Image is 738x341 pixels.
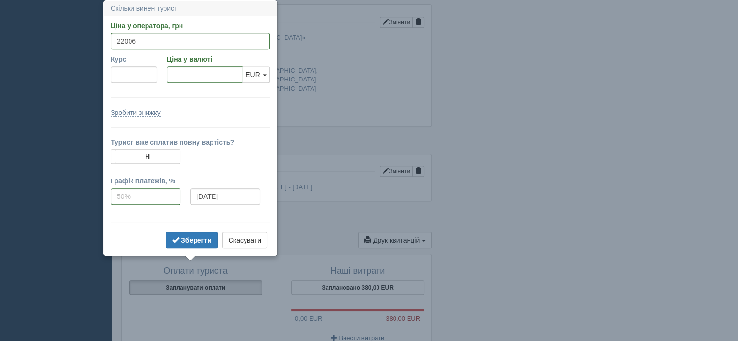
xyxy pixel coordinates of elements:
label: Курс [111,54,157,64]
button: Зберегти [166,232,218,248]
a: Зробити знижку [111,109,161,117]
button: Змінити [380,17,413,28]
span: 380,00 EUR [386,314,424,323]
td: [GEOGRAPHIC_DATA], [GEOGRAPHIC_DATA], [GEOGRAPHIC_DATA], [GEOGRAPHIC_DATA], [GEOGRAPHIC_DATA], [G... [177,65,424,95]
span: 0,00 EUR [291,315,322,322]
span: EUR [246,71,260,79]
button: Друк квитанцій [358,232,432,248]
h4: Оплати туриста [129,266,262,276]
button: Змінити [380,166,413,177]
label: Ціна у валюті [167,54,270,64]
input: 50% [111,188,180,205]
button: Запланувати оплати [129,280,262,295]
a: EUR [242,66,270,83]
button: Скасувати [222,232,267,248]
button: Заплановано 380,00 EUR [291,280,424,295]
h3: Скільки винен турист [104,1,277,16]
td: Европа: ІНГО [GEOGRAPHIC_DATA] [DATE] - [DATE] [154,181,424,194]
h4: Наші витрати [291,266,424,276]
b: Зберегти [181,236,212,244]
label: Ні [111,150,180,163]
td: Турист вже сплатив повну вартість? [111,137,270,149]
span: Друк квитанцій [373,236,420,244]
td: 23.10.2025 00:00 [DATE], 5 днів [177,95,424,107]
td: «Дитячі канікули у [GEOGRAPHIC_DATA]» [177,32,424,53]
label: Ціна у оператора, грн [111,21,270,31]
b: Графік платежів, % [111,177,175,185]
td: [GEOGRAPHIC_DATA] [177,53,424,65]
